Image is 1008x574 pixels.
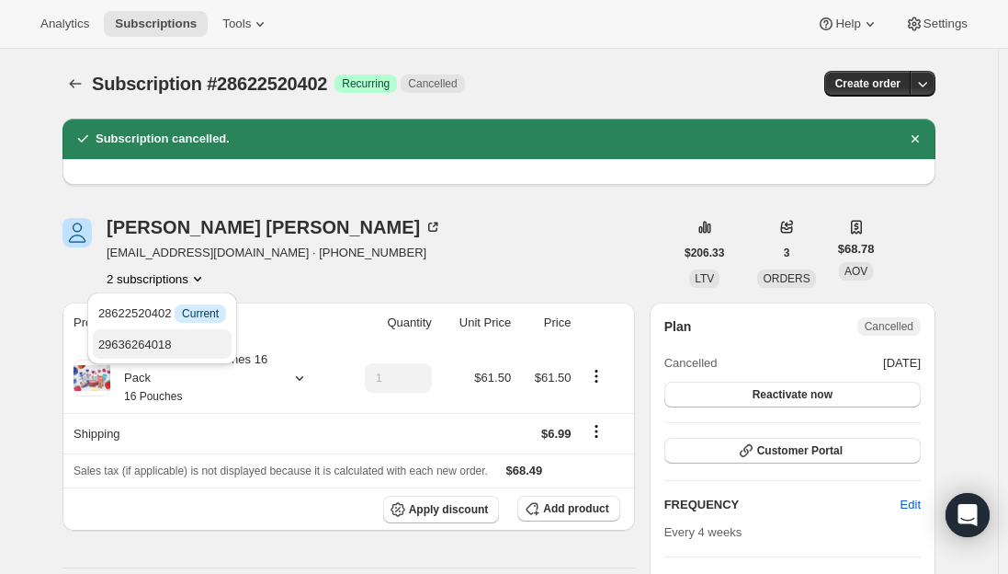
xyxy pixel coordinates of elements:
[543,501,608,516] span: Add product
[900,496,921,514] span: Edit
[342,76,390,91] span: Recurring
[211,11,280,37] button: Tools
[784,246,790,260] span: 3
[582,421,611,442] button: Shipping actions
[535,371,572,385] span: $61.50
[835,17,860,31] span: Help
[664,525,742,539] span: Every 4 weeks
[98,306,226,320] span: 28622520402
[409,502,489,517] span: Apply discount
[541,427,572,441] span: $6.99
[674,240,735,266] button: $206.33
[902,126,928,152] button: Dismiss notification
[838,240,875,258] span: $68.78
[664,317,692,336] h2: Plan
[664,496,900,514] h2: FREQUENCY
[74,465,488,477] span: Sales tax (if applicable) is not displayed because it is calculated with each new order.
[474,371,511,385] span: $61.50
[408,76,457,91] span: Cancelled
[40,17,89,31] span: Analytics
[104,11,208,37] button: Subscriptions
[437,303,516,343] th: Unit Price
[517,496,619,522] button: Add product
[753,387,832,402] span: Reactivate now
[93,298,232,327] button: 28622520402 InfoCurrent
[98,338,172,351] span: 29636264018
[582,366,611,386] button: Product actions
[806,11,889,37] button: Help
[62,303,339,343] th: Product
[107,270,207,288] button: Product actions
[62,413,339,453] th: Shipping
[946,493,990,537] div: Open Intercom Messenger
[695,272,714,285] span: LTV
[844,265,867,278] span: AOV
[182,306,219,321] span: Current
[339,303,437,343] th: Quantity
[824,71,912,97] button: Create order
[773,240,801,266] button: 3
[664,354,718,373] span: Cancelled
[763,272,810,285] span: ORDERS
[222,17,251,31] span: Tools
[894,11,979,37] button: Settings
[664,438,921,464] button: Customer Portal
[757,443,843,458] span: Customer Portal
[107,218,442,236] div: [PERSON_NAME] [PERSON_NAME]
[383,496,500,523] button: Apply discount
[835,76,900,91] span: Create order
[923,17,968,31] span: Settings
[883,354,921,373] span: [DATE]
[96,130,230,148] h2: Subscription cancelled.
[516,303,576,343] th: Price
[685,246,724,260] span: $206.33
[889,490,932,520] button: Edit
[124,390,182,403] small: 16 Pouches
[62,218,92,247] span: Sue Bleyaert
[664,382,921,408] button: Reactivate now
[92,74,327,94] span: Subscription #28622520402
[29,11,100,37] button: Analytics
[506,464,543,477] span: $68.49
[107,244,442,262] span: [EMAIL_ADDRESS][DOMAIN_NAME] · [PHONE_NUMBER]
[865,319,913,334] span: Cancelled
[93,329,232,359] button: 29636264018
[62,71,88,97] button: Subscriptions
[115,17,197,31] span: Subscriptions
